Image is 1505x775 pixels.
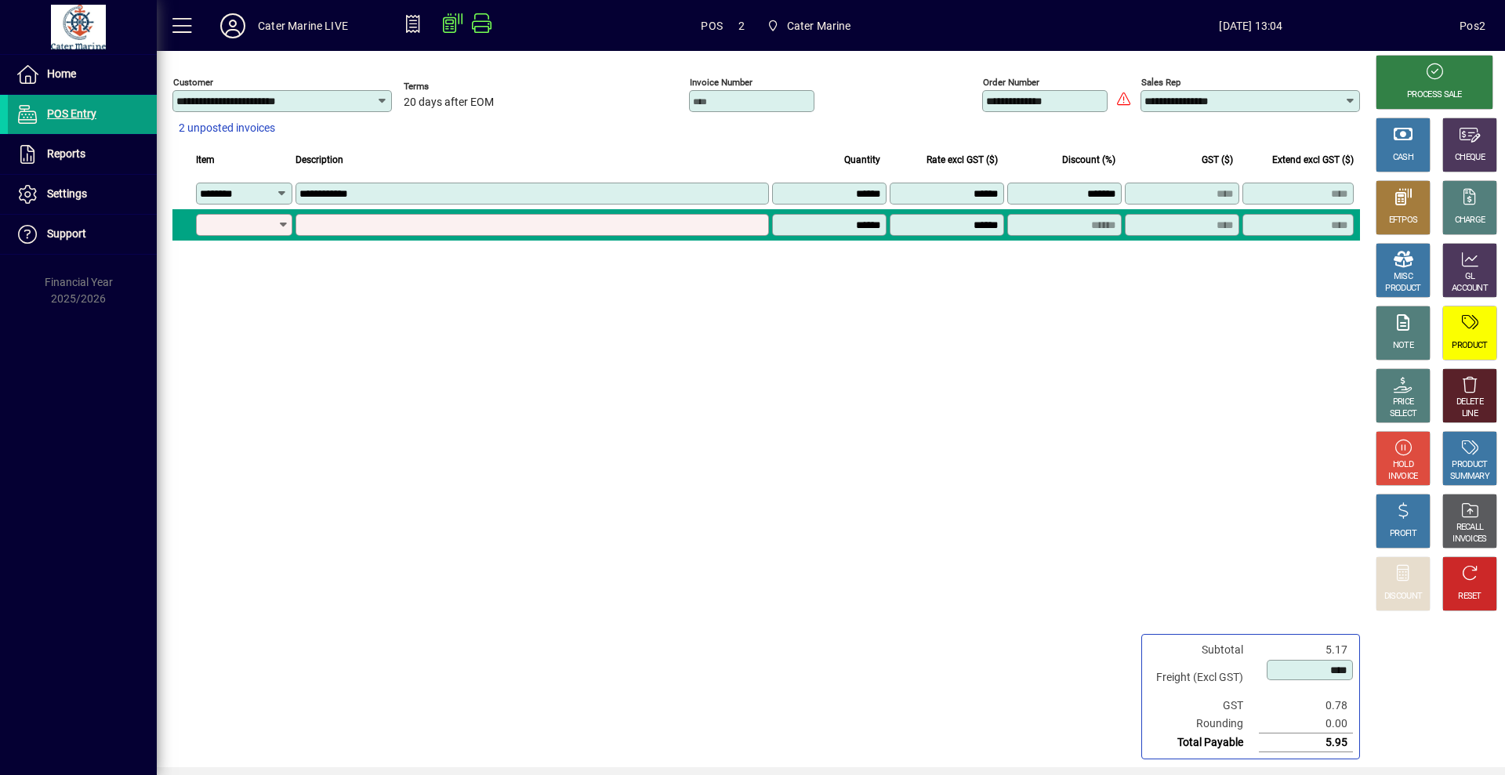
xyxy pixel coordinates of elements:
[927,151,998,168] span: Rate excl GST ($)
[1452,283,1488,295] div: ACCOUNT
[1259,715,1353,733] td: 0.00
[1455,215,1485,226] div: CHARGE
[844,151,880,168] span: Quantity
[1450,471,1489,483] div: SUMMARY
[1394,271,1413,283] div: MISC
[1389,215,1418,226] div: EFTPOS
[1062,151,1115,168] span: Discount (%)
[1141,77,1180,88] mat-label: Sales rep
[47,67,76,80] span: Home
[1272,151,1354,168] span: Extend excl GST ($)
[47,187,87,200] span: Settings
[1385,283,1420,295] div: PRODUCT
[47,107,96,120] span: POS Entry
[296,151,343,168] span: Description
[1452,459,1487,471] div: PRODUCT
[1148,733,1259,752] td: Total Payable
[1259,641,1353,659] td: 5.17
[172,114,281,143] button: 2 unposted invoices
[1465,271,1475,283] div: GL
[404,81,498,92] span: Terms
[1393,397,1414,408] div: PRICE
[1388,471,1417,483] div: INVOICE
[8,135,157,174] a: Reports
[701,13,723,38] span: POS
[1458,591,1481,603] div: RESET
[1462,408,1478,420] div: LINE
[208,12,258,40] button: Profile
[1259,697,1353,715] td: 0.78
[1393,459,1413,471] div: HOLD
[404,96,494,109] span: 20 days after EOM
[47,227,86,240] span: Support
[1452,534,1486,545] div: INVOICES
[787,13,851,38] span: Cater Marine
[1456,522,1484,534] div: RECALL
[8,175,157,214] a: Settings
[1148,641,1259,659] td: Subtotal
[8,55,157,94] a: Home
[1393,152,1413,164] div: CASH
[690,77,752,88] mat-label: Invoice number
[1148,659,1259,697] td: Freight (Excl GST)
[738,13,745,38] span: 2
[1407,89,1462,101] div: PROCESS SALE
[1384,591,1422,603] div: DISCOUNT
[1148,697,1259,715] td: GST
[1390,408,1417,420] div: SELECT
[173,77,213,88] mat-label: Customer
[1460,13,1485,38] div: Pos2
[1456,397,1483,408] div: DELETE
[1452,340,1487,352] div: PRODUCT
[258,13,348,38] div: Cater Marine LIVE
[1043,13,1460,38] span: [DATE] 13:04
[1259,733,1353,752] td: 5.95
[1390,528,1416,540] div: PROFIT
[1202,151,1233,168] span: GST ($)
[196,151,215,168] span: Item
[1455,152,1485,164] div: CHEQUE
[179,120,275,136] span: 2 unposted invoices
[1148,715,1259,733] td: Rounding
[983,77,1039,88] mat-label: Order number
[1393,340,1413,352] div: NOTE
[47,147,85,160] span: Reports
[760,12,858,40] span: Cater Marine
[8,215,157,254] a: Support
